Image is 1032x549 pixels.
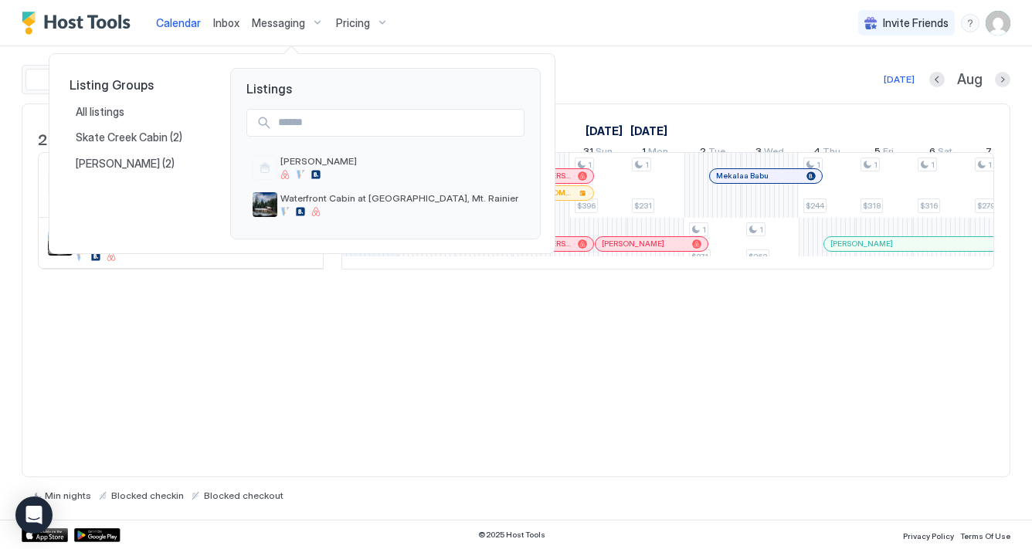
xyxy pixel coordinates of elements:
[231,69,540,97] span: Listings
[76,105,127,119] span: All listings
[280,192,518,204] span: Waterfront Cabin at [GEOGRAPHIC_DATA], Mt. Rainier
[170,130,182,144] span: (2)
[70,77,205,93] span: Listing Groups
[280,155,518,167] span: [PERSON_NAME]
[272,110,524,136] input: Input Field
[15,496,53,534] div: Open Intercom Messenger
[162,157,175,171] span: (2)
[253,192,277,217] div: listing image
[76,130,170,144] span: Skate Creek Cabin
[76,157,162,171] span: [PERSON_NAME]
